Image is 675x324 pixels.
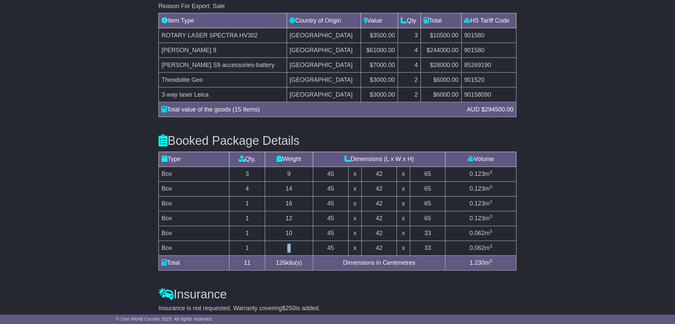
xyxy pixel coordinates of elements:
td: 1 [229,211,265,226]
td: 45 [313,167,348,182]
td: Box [159,226,229,241]
sup: 3 [490,170,492,175]
td: [GEOGRAPHIC_DATA] [287,43,361,58]
td: 65 [410,182,446,196]
td: 12 [265,211,313,226]
td: [PERSON_NAME] 9 [159,43,287,58]
td: x [348,167,361,182]
td: 16 [265,196,313,211]
td: Qty [398,13,421,28]
td: 45 [313,241,348,256]
td: HS Tariff Code [461,13,516,28]
td: $28000.00 [421,58,461,73]
h3: Booked Package Details [158,134,517,148]
div: Reason For Export: Sale [158,3,517,10]
span: 0.062 [469,230,485,237]
td: 2 [398,73,421,88]
td: 45 [313,182,348,196]
td: 3-way laser Leica [159,88,287,102]
td: kilo(s) [265,256,313,270]
td: 45 [313,196,348,211]
td: Dimensions in Centimetres [313,256,446,270]
td: 901580 [461,28,516,43]
td: Type [159,152,229,167]
td: Country of Origin [287,13,361,28]
td: Dimensions (L x W x H) [313,152,446,167]
span: 0.123 [469,186,485,192]
td: 45 [313,211,348,226]
td: m [446,211,517,226]
td: 42 [361,182,397,196]
sup: 3 [490,214,492,219]
td: 1 [229,226,265,241]
td: 33 [410,226,446,241]
td: [GEOGRAPHIC_DATA] [287,73,361,88]
td: Value [361,13,398,28]
td: $6000.00 [421,88,461,102]
td: 3 [398,28,421,43]
span: 0.123 [469,215,485,222]
td: 4 [398,58,421,73]
td: Box [159,196,229,211]
td: 33 [410,241,446,256]
div: Total value of the goods (15 Items) [158,105,464,114]
td: m [446,196,517,211]
td: 1 [229,241,265,256]
td: x [397,211,410,226]
td: $7000.00 [361,58,398,73]
h3: Insurance [158,288,517,301]
td: x [348,196,361,211]
td: $10500.00 [421,28,461,43]
td: x [348,211,361,226]
td: m [446,167,517,182]
td: x [348,182,361,196]
td: Box [159,241,229,256]
td: 11 [229,256,265,270]
td: x [397,241,410,256]
td: x [397,226,410,241]
span: 0.123 [469,200,485,207]
td: 42 [361,167,397,182]
td: 3 [229,167,265,182]
td: ROTARY LASER SPECTRA HV302 [159,28,287,43]
td: [GEOGRAPHIC_DATA] [287,58,361,73]
td: $6000.00 [421,73,461,88]
sup: 3 [490,259,492,264]
td: 9 [265,167,313,182]
td: Item Type [159,13,287,28]
sup: 3 [490,244,492,249]
td: m [446,226,517,241]
td: 42 [361,226,397,241]
td: Box [159,211,229,226]
span: 0.123 [469,171,485,177]
td: m [446,241,517,256]
td: [PERSON_NAME] S9 accessories-battery [159,58,287,73]
span: © One World Courier 2025. All rights reserved. [116,316,213,322]
td: x [348,226,361,241]
sup: 3 [490,229,492,234]
td: 42 [361,241,397,256]
td: 65 [410,167,446,182]
td: Theodolite Geo [159,73,287,88]
span: 0.062 [469,245,485,252]
div: Insurance is not requested. Warranty covering is added. [158,305,517,313]
td: $244000.00 [421,43,461,58]
td: $3000.00 [361,73,398,88]
td: x [397,196,410,211]
div: AUD $294500.00 [464,105,517,114]
td: 42 [361,196,397,211]
td: [GEOGRAPHIC_DATA] [287,88,361,102]
td: Total [159,256,229,270]
td: [GEOGRAPHIC_DATA] [287,28,361,43]
sup: 3 [490,199,492,204]
span: 1.230 [469,260,485,266]
td: 90158090 [461,88,516,102]
td: 901580 [461,43,516,58]
td: Box [159,167,229,182]
td: 85269190 [461,58,516,73]
td: $61000.00 [361,43,398,58]
span: 126 [276,260,286,266]
td: 1 [229,196,265,211]
td: Total [421,13,461,28]
td: 14 [265,182,313,196]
